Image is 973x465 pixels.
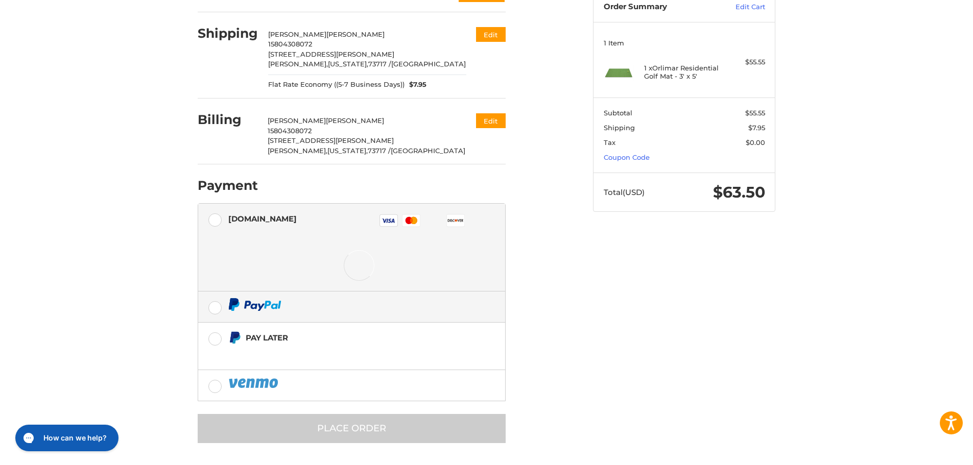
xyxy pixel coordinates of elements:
span: [US_STATE], [327,146,368,155]
span: [PERSON_NAME] [326,116,384,125]
span: [PERSON_NAME], [268,60,328,68]
button: Place Order [198,414,506,443]
div: Pay Later [246,329,441,346]
button: Edit [476,27,506,42]
span: [PERSON_NAME] [268,30,326,38]
button: Edit [476,113,506,128]
img: PayPal icon [228,298,281,311]
span: 15804308072 [268,40,312,48]
span: $7.95 [748,124,765,132]
div: $55.55 [725,57,765,67]
img: PayPal icon [228,377,280,389]
h2: Payment [198,178,258,193]
span: $63.50 [713,183,765,202]
iframe: Gorgias live chat messenger [10,421,122,455]
span: Flat Rate Economy ((5-7 Business Days)) [268,80,405,90]
span: [PERSON_NAME] [268,116,326,125]
span: $55.55 [745,109,765,117]
span: 73717 / [368,146,391,155]
span: [US_STATE], [328,60,368,68]
iframe: PayPal Message 1 [228,348,442,357]
h3: Order Summary [604,2,714,12]
span: $0.00 [746,138,765,146]
a: Edit Cart [714,2,765,12]
span: [STREET_ADDRESS][PERSON_NAME] [268,136,394,144]
span: [PERSON_NAME], [268,146,327,155]
span: Shipping [604,124,635,132]
div: [DOMAIN_NAME] [228,210,297,227]
span: [PERSON_NAME] [326,30,385,38]
h2: Shipping [198,26,258,41]
span: [GEOGRAPHIC_DATA] [391,146,465,155]
span: $7.95 [405,80,427,90]
h2: Billing [198,112,257,128]
span: Subtotal [604,109,632,117]
a: Coupon Code [604,153,650,161]
img: Pay Later icon [228,331,241,344]
span: Total (USD) [604,187,645,197]
span: Tax [604,138,615,146]
span: 73717 / [368,60,391,68]
h4: 1 x Orlimar Residential Golf Mat - 3' x 5' [644,64,722,81]
span: 15804308072 [268,127,312,135]
span: [STREET_ADDRESS][PERSON_NAME] [268,50,394,58]
h3: 1 Item [604,39,765,47]
span: [GEOGRAPHIC_DATA] [391,60,466,68]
